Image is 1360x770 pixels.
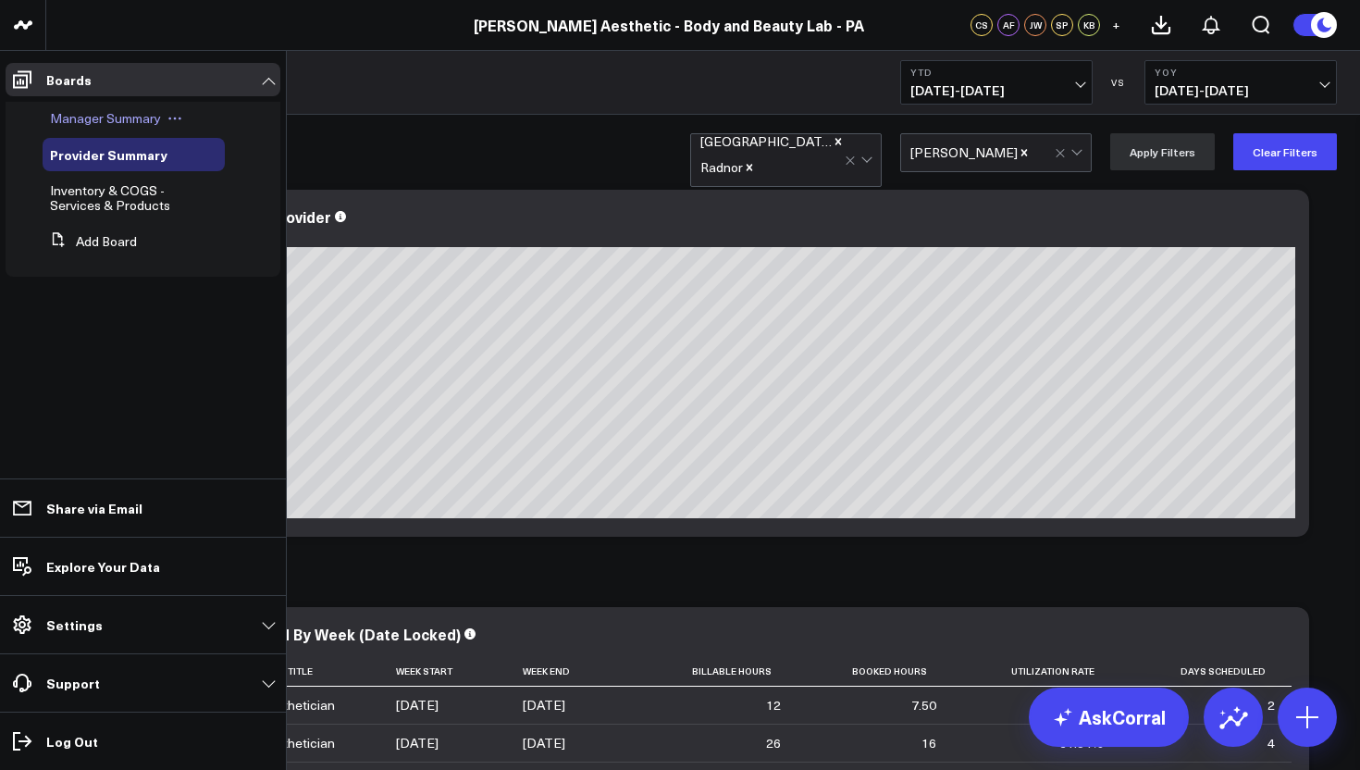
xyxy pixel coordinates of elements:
[523,734,565,752] div: [DATE]
[50,147,167,162] a: Provider Summary
[910,67,1082,78] b: YTD
[1024,14,1046,36] div: JW
[1029,688,1189,747] a: AskCorral
[700,160,743,175] div: Radnor
[396,734,439,752] div: [DATE]
[396,656,523,687] th: Week Start
[953,656,1121,687] th: Utilization Rate
[46,617,103,632] p: Settings
[50,145,167,164] span: Provider Summary
[743,160,756,175] div: Remove Radnor
[1110,133,1215,170] button: Apply Filters
[1120,656,1292,687] th: Days Scheduled
[523,656,636,687] th: Week End
[911,696,936,714] div: 7.50
[1155,83,1327,98] span: [DATE] - [DATE]
[46,676,100,690] p: Support
[46,72,92,87] p: Boards
[523,696,565,714] div: [DATE]
[46,734,98,749] p: Log Out
[474,15,864,35] a: [PERSON_NAME] Aesthetic - Body and Beauty Lab - PA
[1155,67,1327,78] b: YoY
[1102,77,1135,88] div: VS
[46,559,160,574] p: Explore Your Data
[1078,14,1100,36] div: KB
[636,656,797,687] th: Billable Hours
[832,134,845,149] div: Remove Philadelphia
[766,696,781,714] div: 12
[1051,14,1073,36] div: SP
[268,656,396,687] th: Job Title
[1018,145,1031,160] div: Remove Judy Kim
[268,734,335,752] div: Esthetician
[910,145,1018,160] div: [PERSON_NAME]
[1105,14,1127,36] button: +
[900,60,1093,105] button: YTD[DATE]-[DATE]
[1112,19,1120,31] span: +
[50,181,170,214] span: Inventory & COGS - Services & Products
[50,109,161,127] span: Manager Summary
[910,83,1082,98] span: [DATE] - [DATE]
[766,734,781,752] div: 26
[50,111,161,126] a: Manager Summary
[50,183,206,213] a: Inventory & COGS - Services & Products
[46,501,142,515] p: Share via Email
[6,725,280,758] a: Log Out
[921,734,936,752] div: 16
[797,656,953,687] th: Booked Hours
[997,14,1020,36] div: AF
[1233,133,1337,170] button: Clear Filters
[700,134,832,149] div: [GEOGRAPHIC_DATA]
[971,14,993,36] div: CS
[1144,60,1337,105] button: YoY[DATE]-[DATE]
[43,225,137,258] button: Add Board
[396,696,439,714] div: [DATE]
[268,696,335,714] div: Esthetician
